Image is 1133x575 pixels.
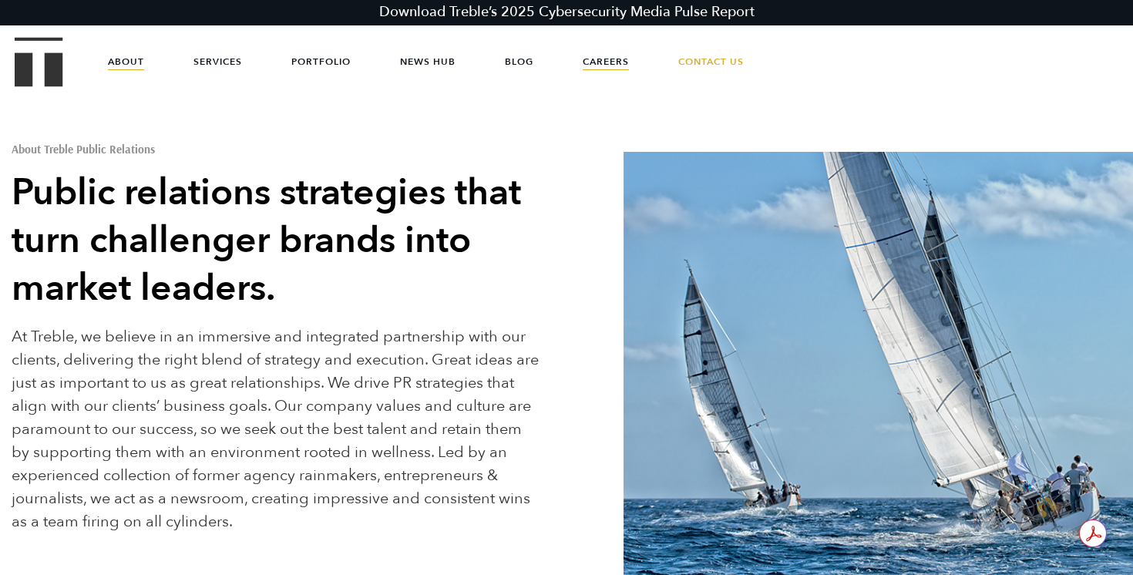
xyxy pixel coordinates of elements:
[400,39,456,85] a: News Hub
[15,39,62,86] a: Treble Homepage
[583,39,629,85] a: Careers
[12,169,540,312] h2: Public relations strategies that turn challenger brands into market leaders.
[15,37,63,86] img: Treble logo
[291,39,351,85] a: Portfolio
[12,143,540,155] h1: About Treble Public Relations
[12,325,540,533] p: At Treble, we believe in an immersive and integrated partnership with our clients, delivering the...
[505,39,533,85] a: Blog
[678,39,744,85] a: Contact Us
[193,39,242,85] a: Services
[108,39,144,85] a: About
